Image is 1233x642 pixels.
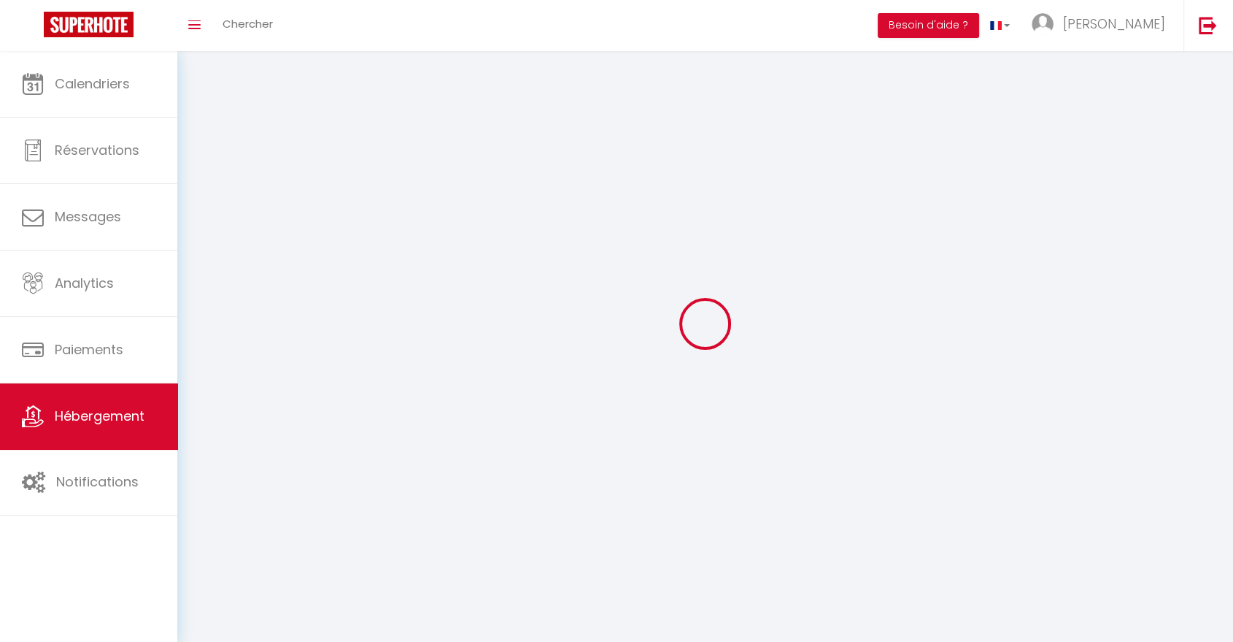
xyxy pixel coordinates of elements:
[12,6,55,50] button: Ouvrir le widget de chat LiveChat
[55,74,130,93] span: Calendriers
[1171,576,1222,631] iframe: Chat
[1199,16,1217,34] img: logout
[878,13,979,38] button: Besoin d'aide ?
[44,12,134,37] img: Super Booking
[55,141,139,159] span: Réservations
[55,207,121,226] span: Messages
[223,16,273,31] span: Chercher
[55,340,123,359] span: Paiements
[55,274,114,292] span: Analytics
[56,473,139,491] span: Notifications
[1032,13,1054,35] img: ...
[1063,15,1165,33] span: [PERSON_NAME]
[55,407,144,425] span: Hébergement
